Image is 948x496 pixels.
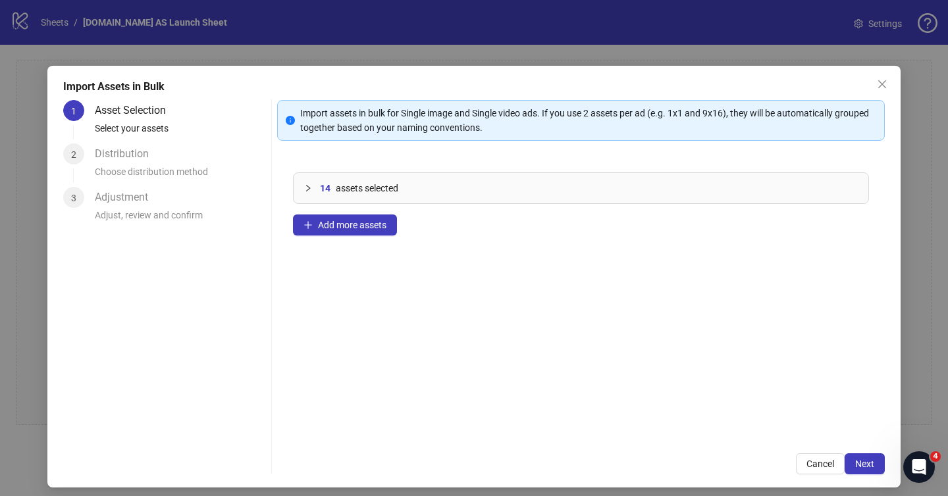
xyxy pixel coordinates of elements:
span: 2 [71,149,76,160]
span: 4 [930,451,941,462]
button: Add more assets [293,214,397,236]
span: 1 [71,106,76,116]
div: Choose distribution method [95,164,266,187]
div: Asset Selection [95,100,176,121]
button: Cancel [796,453,845,474]
div: 14assets selected [294,173,868,203]
span: 3 [71,193,76,203]
span: assets selected [336,181,398,195]
button: Next [845,453,885,474]
span: collapsed [304,184,312,192]
iframe: Intercom live chat [903,451,935,483]
div: Select your assets [95,121,266,143]
span: plus [303,220,313,230]
span: Cancel [806,459,834,469]
div: Adjustment [95,187,159,208]
span: 14 [320,181,330,195]
span: close [877,79,887,89]
div: Adjust, review and confirm [95,208,266,230]
span: Add more assets [318,220,386,230]
span: Next [855,459,874,469]
span: info-circle [286,116,295,125]
div: Distribution [95,143,159,164]
div: Import assets in bulk for Single image and Single video ads. If you use 2 assets per ad (e.g. 1x1... [300,106,876,135]
div: Import Assets in Bulk [63,79,885,95]
button: Close [872,74,893,95]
